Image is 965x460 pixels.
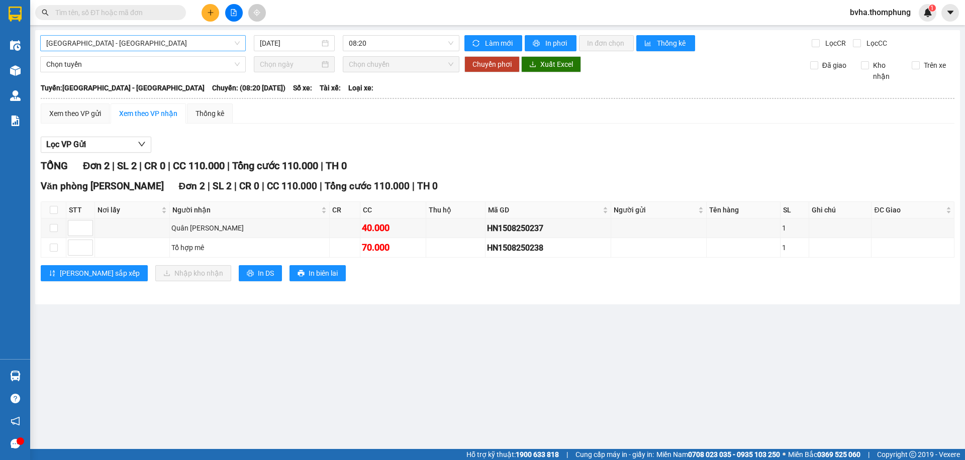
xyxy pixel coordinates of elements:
[168,160,170,172] span: |
[60,268,140,279] span: [PERSON_NAME] sắp xếp
[55,7,174,18] input: Tìm tên, số ĐT hoặc mã đơn
[232,160,318,172] span: Tổng cước 110.000
[941,4,959,22] button: caret-down
[11,416,20,426] span: notification
[66,202,95,218] th: STT
[260,59,320,70] input: Chọn ngày
[10,40,21,51] img: warehouse-icon
[868,449,870,460] span: |
[179,180,206,192] span: Đơn 2
[909,451,916,458] span: copyright
[487,242,610,254] div: HN1508250238
[42,9,49,16] span: search
[818,60,850,71] span: Đã giao
[688,450,780,458] strong: 0708 023 035 - 0935 103 250
[234,180,237,192] span: |
[707,202,781,218] th: Tên hàng
[196,108,224,119] div: Thống kê
[782,222,807,234] div: 1
[46,36,240,51] span: Hà Nội - Nghệ An
[171,242,328,253] div: Tổ hợp mê
[46,138,86,151] span: Lọc VP Gửi
[112,160,115,172] span: |
[783,452,786,456] span: ⚪️
[10,371,21,381] img: warehouse-icon
[920,60,950,71] span: Trên xe
[472,40,481,48] span: sync
[348,82,373,93] span: Loại xe:
[929,5,936,12] sup: 1
[11,439,20,448] span: message
[486,218,612,238] td: HN1508250237
[49,270,56,278] span: sort-ascending
[579,35,634,51] button: In đơn chọn
[239,180,259,192] span: CR 0
[207,9,214,16] span: plus
[782,242,807,253] div: 1
[227,160,230,172] span: |
[326,160,347,172] span: TH 0
[657,38,687,49] span: Thống kê
[41,160,68,172] span: TỔNG
[10,65,21,76] img: warehouse-icon
[529,61,536,69] span: download
[144,160,165,172] span: CR 0
[349,36,453,51] span: 08:20
[486,238,612,258] td: HN1508250238
[239,265,282,281] button: printerIn DS
[488,204,601,215] span: Mã GD
[360,202,426,218] th: CC
[636,35,695,51] button: bar-chartThống kê
[260,38,320,49] input: 15/08/2025
[138,140,146,148] span: down
[9,7,22,22] img: logo-vxr
[521,56,581,72] button: downloadXuất Excel
[225,4,243,22] button: file-add
[253,9,260,16] span: aim
[10,90,21,101] img: warehouse-icon
[230,9,237,16] span: file-add
[173,160,225,172] span: CC 110.000
[362,241,424,255] div: 70.000
[614,204,696,215] span: Người gửi
[362,221,424,235] div: 40.000
[330,202,360,218] th: CR
[656,449,780,460] span: Miền Nam
[320,82,341,93] span: Tài xế:
[49,108,101,119] div: Xem theo VP gửi
[809,202,872,218] th: Ghi chú
[533,40,541,48] span: printer
[41,180,164,192] span: Văn phòng [PERSON_NAME]
[41,84,205,92] b: Tuyến: [GEOGRAPHIC_DATA] - [GEOGRAPHIC_DATA]
[923,8,932,17] img: icon-new-feature
[325,180,410,192] span: Tổng cước 110.000
[213,180,232,192] span: SL 2
[202,4,219,22] button: plus
[842,6,919,19] span: bvha.thomphung
[258,268,274,279] span: In DS
[11,394,20,403] span: question-circle
[46,57,240,72] span: Chọn tuyến
[930,5,934,12] span: 1
[525,35,576,51] button: printerIn phơi
[289,265,346,281] button: printerIn biên lai
[464,56,520,72] button: Chuyển phơi
[566,449,568,460] span: |
[321,160,323,172] span: |
[644,40,653,48] span: bar-chart
[10,116,21,126] img: solution-icon
[139,160,142,172] span: |
[349,57,453,72] span: Chọn chuyến
[862,38,889,49] span: Lọc CC
[426,202,486,218] th: Thu hộ
[208,180,210,192] span: |
[262,180,264,192] span: |
[83,160,110,172] span: Đơn 2
[540,59,573,70] span: Xuất Excel
[821,38,847,49] span: Lọc CR
[516,450,559,458] strong: 1900 633 818
[417,180,438,192] span: TH 0
[117,160,137,172] span: SL 2
[41,137,151,153] button: Lọc VP Gửi
[575,449,654,460] span: Cung cấp máy in - giấy in:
